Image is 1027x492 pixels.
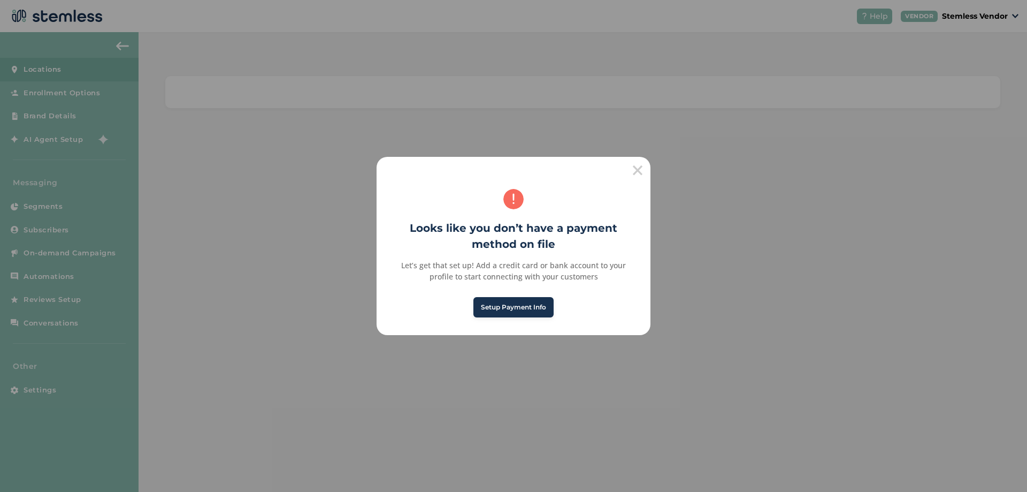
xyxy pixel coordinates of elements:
h2: Looks like you don’t have a payment method on file [377,220,650,252]
div: Let’s get that set up! Add a credit card or bank account to your profile to start connecting with... [388,260,638,282]
iframe: Chat Widget [974,441,1027,492]
button: Close this dialog [625,157,650,183]
button: Setup Payment Info [473,297,554,317]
